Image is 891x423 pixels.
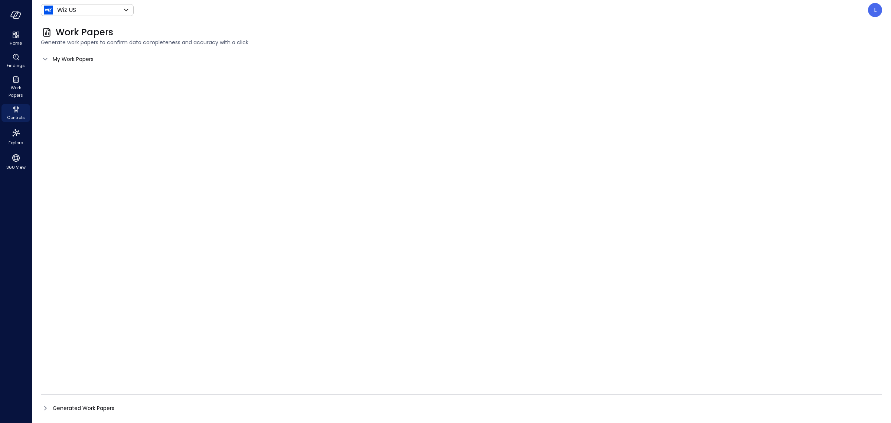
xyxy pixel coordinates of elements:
div: 360 View [1,152,30,172]
p: Wiz US [57,6,76,14]
div: Leah Collins [868,3,882,17]
span: Home [10,39,22,47]
span: Work Papers [56,26,113,38]
img: Icon [44,6,53,14]
span: Generate work papers to confirm data completeness and accuracy with a click [41,38,882,46]
span: Work Papers [4,84,27,99]
span: Explore [9,139,23,146]
span: My Work Papers [53,55,94,63]
span: Controls [7,114,25,121]
div: Controls [1,104,30,122]
div: Home [1,30,30,48]
p: L [874,6,877,14]
div: Findings [1,52,30,70]
span: Findings [7,62,25,69]
div: Work Papers [1,74,30,100]
span: Generated Work Papers [53,404,114,412]
div: Explore [1,126,30,147]
span: 360 View [6,164,26,171]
